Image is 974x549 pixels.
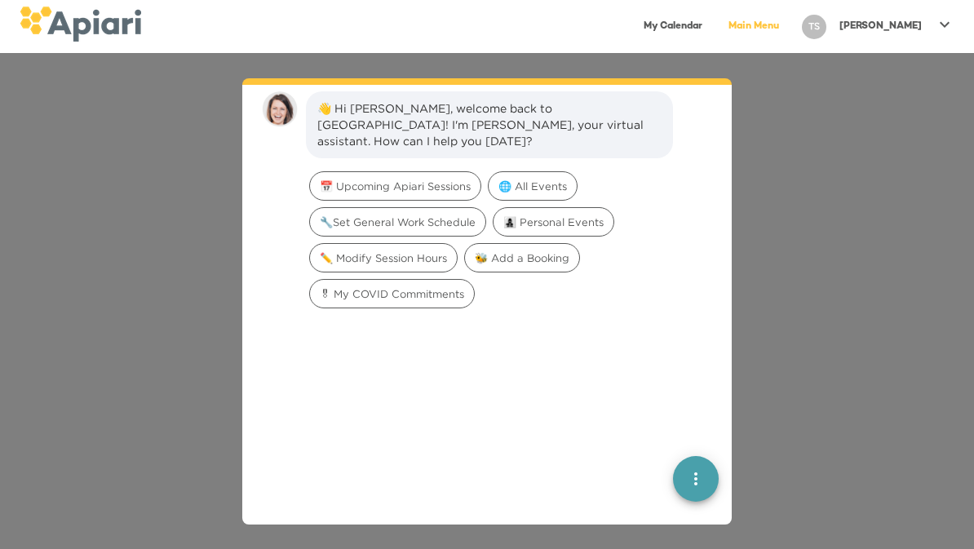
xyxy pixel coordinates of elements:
span: 🎖 My COVID Commitments [310,286,474,302]
div: 👩‍👧‍👦 Personal Events [493,207,614,237]
div: ✏️ Modify Session Hours [309,243,458,272]
div: 🔧Set General Work Schedule [309,207,486,237]
p: [PERSON_NAME] [839,20,922,33]
span: 🌐 All Events [489,179,577,194]
a: Main Menu [719,10,789,43]
div: 📅 Upcoming Apiari Sessions [309,171,481,201]
div: 🌐 All Events [488,171,578,201]
div: 🎖 My COVID Commitments [309,279,475,308]
span: ✏️ Modify Session Hours [310,250,457,266]
button: quick menu [673,456,719,502]
span: 🔧Set General Work Schedule [310,215,485,230]
a: My Calendar [634,10,712,43]
span: 👩‍👧‍👦 Personal Events [494,215,613,230]
div: 🐝 Add a Booking [464,243,580,272]
img: logo [20,7,141,42]
img: amy.37686e0395c82528988e.png [262,91,298,127]
div: 👋 Hi [PERSON_NAME], welcome back to [GEOGRAPHIC_DATA]! I'm [PERSON_NAME], your virtual assistant.... [317,100,662,149]
span: 🐝 Add a Booking [465,250,579,266]
div: TS [802,15,826,39]
span: 📅 Upcoming Apiari Sessions [310,179,480,194]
